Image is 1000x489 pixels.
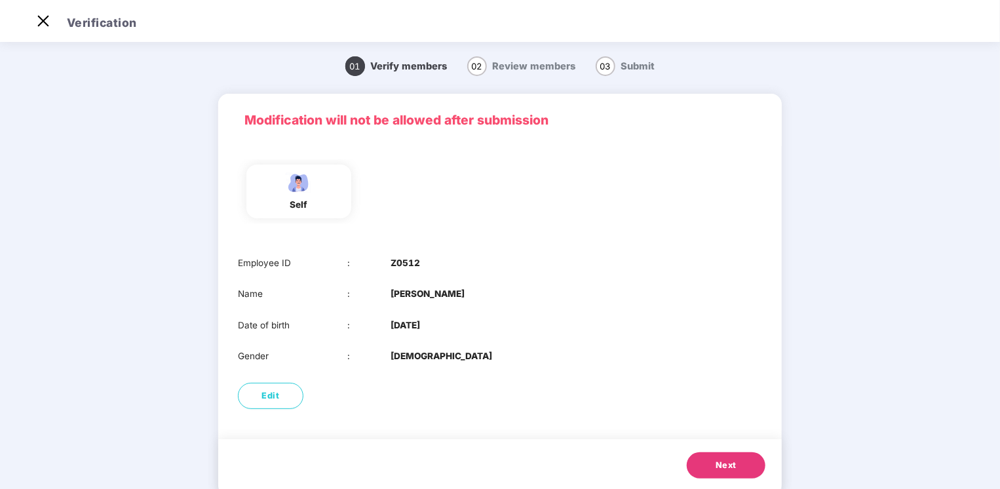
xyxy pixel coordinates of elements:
b: [DATE] [391,319,420,332]
b: Z0512 [391,256,420,270]
img: svg+xml;base64,PHN2ZyBpZD0iRW1wbG95ZWVfbWFsZSIgeG1sbnM9Imh0dHA6Ly93d3cudzMub3JnLzIwMDAvc3ZnIiB3aW... [282,171,315,194]
span: Verify members [371,60,448,72]
span: Submit [621,60,655,72]
button: Next [687,452,765,479]
div: Gender [238,349,347,363]
span: Review members [493,60,576,72]
div: : [347,319,391,332]
div: : [347,256,391,270]
b: [PERSON_NAME] [391,287,465,301]
div: self [282,198,315,212]
span: 03 [596,56,615,76]
div: : [347,287,391,301]
div: Name [238,287,347,301]
span: 01 [345,56,365,76]
span: Next [716,459,737,472]
b: [DEMOGRAPHIC_DATA] [391,349,492,363]
div: Date of birth [238,319,347,332]
button: Edit [238,383,303,409]
span: Edit [262,389,280,402]
div: Employee ID [238,256,347,270]
p: Modification will not be allowed after submission [244,110,756,130]
div: : [347,349,391,363]
span: 02 [467,56,487,76]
